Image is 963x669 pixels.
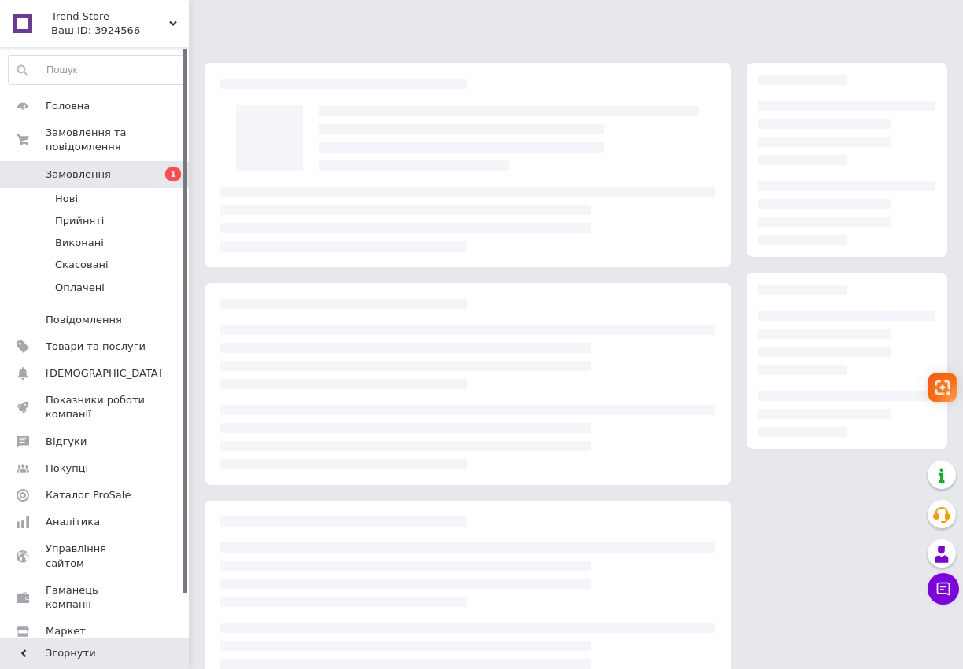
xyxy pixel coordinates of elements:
span: Нові [55,192,78,206]
span: Повідомлення [46,313,122,327]
span: Гаманець компанії [46,583,146,612]
span: Оплачені [55,281,105,295]
span: 1 [165,167,181,181]
button: Чат з покупцем [928,573,959,605]
span: Відгуки [46,435,87,449]
span: Замовлення та повідомлення [46,126,189,154]
input: Пошук [9,56,185,84]
div: Ваш ID: 3924566 [51,24,189,38]
span: Скасовані [55,258,109,272]
span: Головна [46,99,90,113]
span: Прийняті [55,214,104,228]
span: Управління сайтом [46,542,146,570]
span: Товари та послуги [46,340,146,354]
span: Покупці [46,461,88,476]
span: Каталог ProSale [46,488,131,502]
span: Виконані [55,236,104,250]
span: Trend Store [51,9,169,24]
span: Замовлення [46,167,111,182]
span: Аналітика [46,515,100,529]
span: Маркет [46,624,86,638]
span: Показники роботи компанії [46,393,146,421]
span: [DEMOGRAPHIC_DATA] [46,366,162,380]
